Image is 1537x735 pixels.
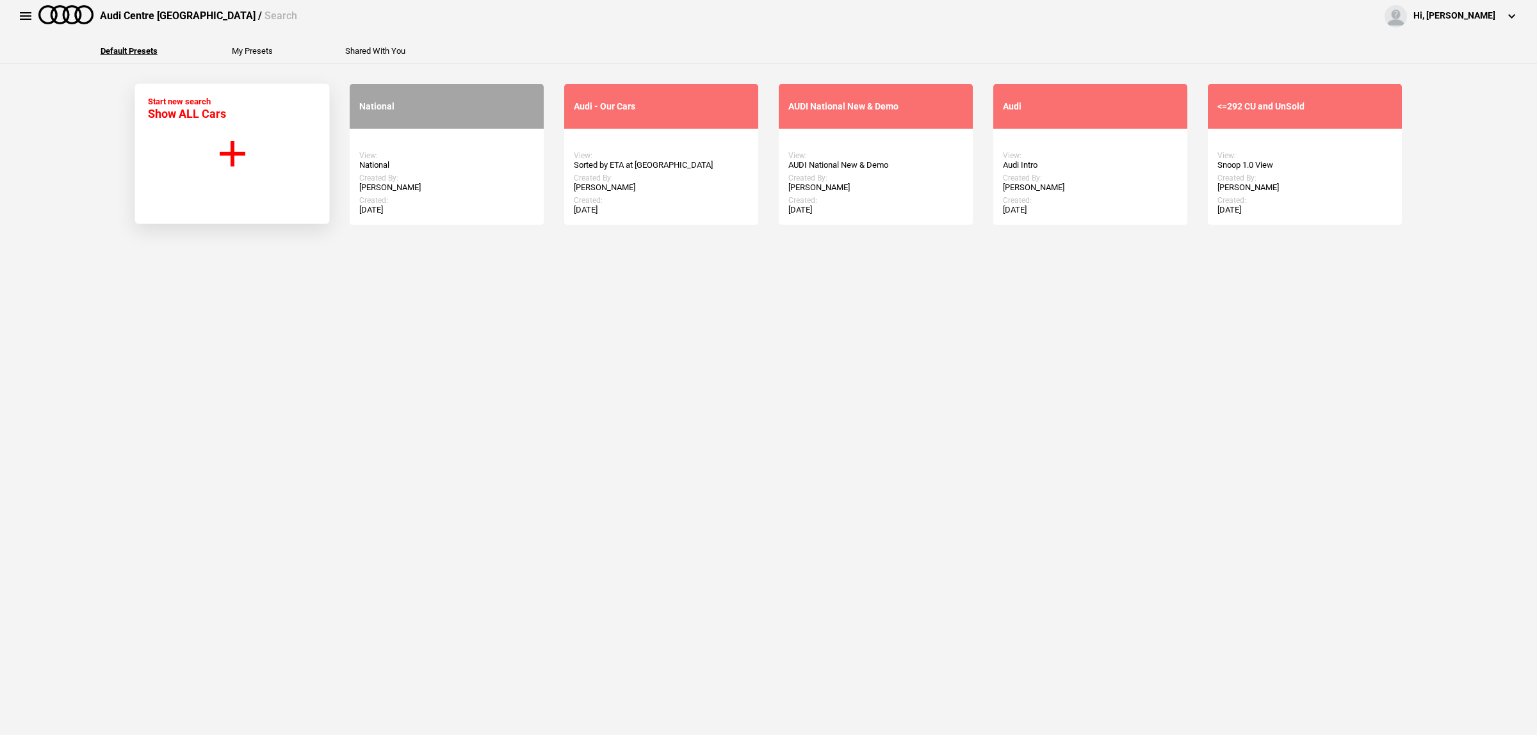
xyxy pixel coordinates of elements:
[148,97,226,120] div: Start new search
[359,205,534,215] div: [DATE]
[1217,151,1392,160] div: View:
[574,101,749,112] div: Audi - Our Cars
[101,47,158,55] button: Default Presets
[788,151,963,160] div: View:
[148,107,226,120] span: Show ALL Cars
[574,205,749,215] div: [DATE]
[1217,196,1392,205] div: Created:
[1003,151,1178,160] div: View:
[1217,205,1392,215] div: [DATE]
[788,101,963,112] div: AUDI National New & Demo
[1217,182,1392,193] div: [PERSON_NAME]
[1217,160,1392,170] div: Snoop 1.0 View
[574,182,749,193] div: [PERSON_NAME]
[1003,182,1178,193] div: [PERSON_NAME]
[232,47,273,55] button: My Presets
[359,101,534,112] div: National
[788,174,963,182] div: Created By:
[1217,174,1392,182] div: Created By:
[1003,196,1178,205] div: Created:
[788,196,963,205] div: Created:
[359,196,534,205] div: Created:
[359,151,534,160] div: View:
[1003,160,1178,170] div: Audi Intro
[788,160,963,170] div: AUDI National New & Demo
[359,160,534,170] div: National
[788,182,963,193] div: [PERSON_NAME]
[100,9,297,23] div: Audi Centre [GEOGRAPHIC_DATA] /
[1217,101,1392,112] div: <=292 CU and UnSold
[574,151,749,160] div: View:
[359,182,534,193] div: [PERSON_NAME]
[345,47,405,55] button: Shared With You
[1003,101,1178,112] div: Audi
[264,10,297,22] span: Search
[134,83,330,224] button: Start new search Show ALL Cars
[574,196,749,205] div: Created:
[38,5,94,24] img: audi.png
[574,174,749,182] div: Created By:
[1003,174,1178,182] div: Created By:
[359,174,534,182] div: Created By:
[574,160,749,170] div: Sorted by ETA at [GEOGRAPHIC_DATA]
[1413,10,1495,22] div: Hi, [PERSON_NAME]
[1003,205,1178,215] div: [DATE]
[788,205,963,215] div: [DATE]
